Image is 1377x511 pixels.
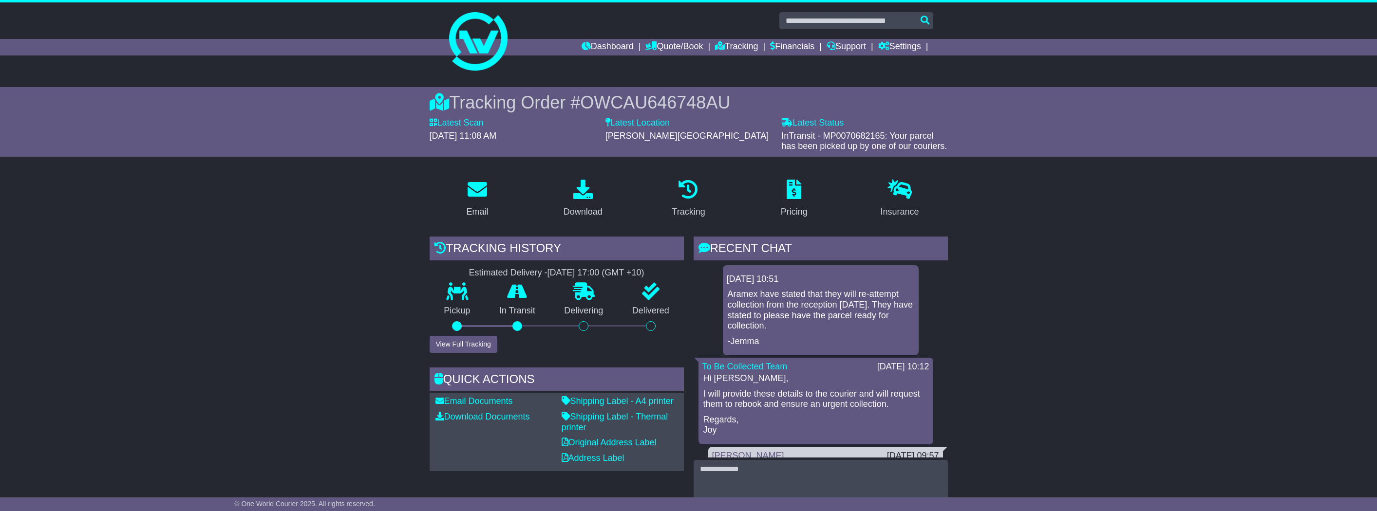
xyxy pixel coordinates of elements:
a: Email Documents [435,396,513,406]
div: [DATE] 10:12 [877,362,929,372]
p: Delivering [550,306,618,316]
a: Download Documents [435,412,530,421]
p: I will provide these details to the courier and will request them to rebook and ensure an urgent ... [703,389,928,410]
label: Latest Location [605,118,670,128]
div: Estimated Delivery - [430,268,684,278]
a: Financials [770,39,814,55]
a: Pricing [774,176,814,222]
a: Tracking [665,176,711,222]
a: Email [460,176,494,222]
span: [PERSON_NAME][GEOGRAPHIC_DATA] [605,131,769,141]
label: Latest Status [781,118,844,128]
label: Latest Scan [430,118,484,128]
div: Tracking history [430,237,684,263]
a: [PERSON_NAME] [712,451,784,460]
div: Pricing [781,205,808,219]
p: Regards, Joy [703,415,928,436]
p: Hi [PERSON_NAME], [703,373,928,384]
p: In Transit [485,306,550,316]
div: Download [564,205,603,219]
a: Insurance [874,176,925,222]
a: Support [827,39,866,55]
a: Original Address Label [562,438,657,447]
a: Tracking [715,39,758,55]
button: View Full Tracking [430,336,497,353]
a: To Be Collected Team [702,362,788,371]
div: Insurance [881,205,919,219]
a: Settings [878,39,921,55]
a: Shipping Label - A4 printer [562,396,674,406]
div: [DATE] 09:57 [887,451,939,461]
p: Pickup [430,306,485,316]
div: Tracking [672,205,705,219]
a: Shipping Label - Thermal printer [562,412,668,432]
a: Address Label [562,453,624,463]
span: OWCAU646748AU [580,92,730,112]
div: Tracking Order # [430,92,948,113]
div: Quick Actions [430,367,684,394]
p: Aramex have stated that they will re-attempt collection from the reception [DATE]. They have stat... [728,289,914,331]
div: Email [466,205,488,219]
span: [DATE] 11:08 AM [430,131,497,141]
div: [DATE] 10:51 [727,274,915,285]
div: [DATE] 17:00 (GMT +10) [547,268,644,278]
p: -Jemma [728,336,914,347]
span: © One World Courier 2025. All rights reserved. [234,500,375,508]
div: RECENT CHAT [694,237,948,263]
a: Dashboard [582,39,634,55]
span: InTransit - MP0070682165: Your parcel has been picked up by one of our couriers. [781,131,947,151]
a: Quote/Book [645,39,703,55]
a: Download [557,176,609,222]
p: Delivered [618,306,684,316]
